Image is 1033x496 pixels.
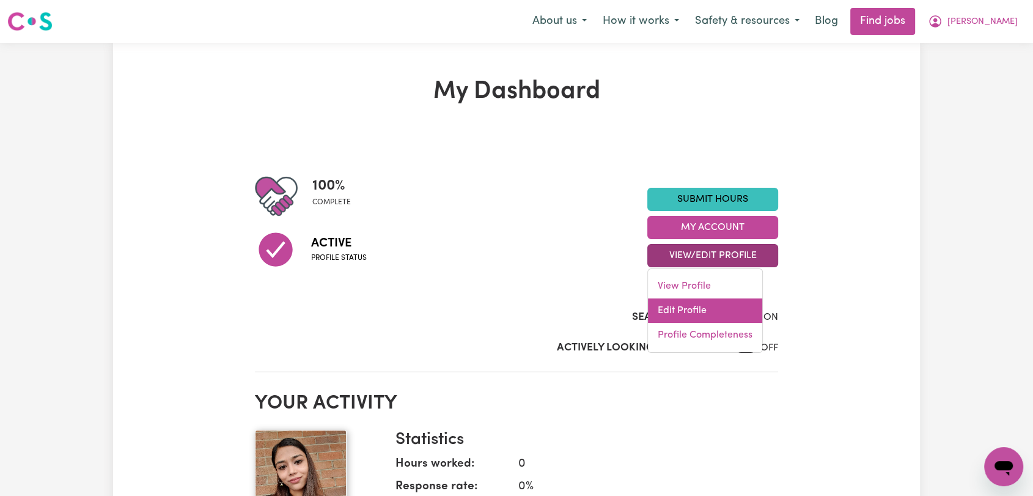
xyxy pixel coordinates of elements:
[312,197,351,208] span: complete
[311,253,367,264] span: Profile status
[509,456,768,473] dd: 0
[687,9,807,34] button: Safety & resources
[984,447,1023,486] iframe: Button to launch messaging window
[632,309,724,325] label: Search Visibility
[807,8,845,35] a: Blog
[524,9,595,34] button: About us
[647,268,763,353] div: View/Edit Profile
[255,77,778,106] h1: My Dashboard
[947,15,1018,29] span: [PERSON_NAME]
[647,216,778,239] button: My Account
[557,340,721,356] label: Actively Looking for Clients
[311,234,367,253] span: Active
[648,298,762,323] a: Edit Profile
[647,188,778,211] a: Submit Hours
[312,175,361,218] div: Profile completeness: 100%
[312,175,351,197] span: 100 %
[255,392,778,415] h2: Your activity
[850,8,915,35] a: Find jobs
[509,478,768,496] dd: 0 %
[648,274,762,298] a: View Profile
[648,323,762,347] a: Profile Completeness
[920,9,1026,34] button: My Account
[763,313,778,322] span: ON
[595,9,687,34] button: How it works
[7,10,53,32] img: Careseekers logo
[647,244,778,267] button: View/Edit Profile
[395,456,509,478] dt: Hours worked:
[395,430,768,451] h3: Statistics
[7,7,53,35] a: Careseekers logo
[760,343,778,353] span: OFF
